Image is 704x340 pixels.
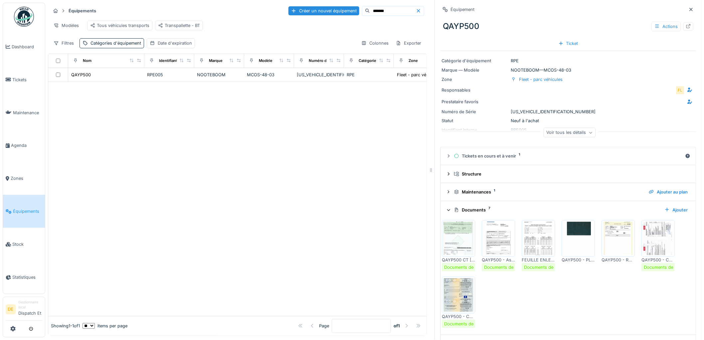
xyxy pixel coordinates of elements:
[83,58,91,64] div: Nom
[51,21,82,30] div: Modèles
[347,72,391,78] div: RPE
[443,186,693,198] summary: Maintenances1Ajouter au plan
[159,58,191,64] div: Identifiant interne
[397,72,440,78] div: Fleet - parc véhicules
[602,257,635,263] div: QAYP500 - RAPPORT IDENTIFICATION
[441,58,695,64] div: RPE
[662,205,690,214] div: Ajouter
[443,204,693,216] summary: Documents7Ajouter
[3,261,45,294] a: Statistiques
[519,76,563,83] div: Fleet - parc véhicules
[18,300,42,310] div: Gestionnaire local
[14,7,34,27] img: Badge_color-CXgf-gQk.svg
[12,274,42,280] span: Statistiques
[288,6,359,15] div: Créer un nouvel équipement
[442,313,475,320] div: QAYP500 - CERTIFICAT IMMATRICULATION.pdf
[83,323,127,329] div: items per page
[484,264,524,270] div: Documents de bord
[309,58,339,64] div: Numéro de Série
[18,300,42,319] li: Dispatch Et
[90,22,149,29] div: Tous véhicules transports
[319,323,329,329] div: Page
[441,118,695,124] div: Neuf à l'achat
[454,207,659,213] div: Documents
[441,58,508,64] div: Catégorie d'équipement
[259,58,272,64] div: Modèle
[11,175,42,181] span: Zones
[158,22,200,29] div: Transpallette - BT
[3,129,45,162] a: Agenda
[158,40,192,46] div: Date d'expiration
[13,110,42,116] span: Maintenance
[563,222,593,255] img: 9w7129xbmmmowfx7vx8tp6lsjq23
[483,222,513,255] img: 8tayprcmmyvuu24fhh2lnsmxzhi6
[3,195,45,228] a: Équipements
[454,153,682,159] div: Tickets en cours et à venir
[482,257,515,263] div: QAYP500 - Ass 2025.pdf
[209,58,223,64] div: Marque
[524,264,564,270] div: Documents de bord
[6,300,42,321] a: DE Gestionnaire localDispatch Et
[443,168,693,180] summary: Structure
[675,86,685,95] div: FL
[51,323,80,329] div: Showing 1 - 1 of 1
[444,321,484,327] div: Documents de bord
[603,222,633,255] img: z2i25imifg3qt0fzw8u3uuhp8amc
[543,128,596,138] div: Voir tous les détails
[442,257,475,263] div: QAYP500 CT [DATE].pdf
[393,38,424,48] div: Exporter
[12,77,42,83] span: Tickets
[394,323,400,329] strong: of 1
[441,67,508,73] div: Marque — Modèle
[440,18,696,35] div: QAYP500
[359,58,405,64] div: Catégories d'équipement
[643,222,673,255] img: crfyuigdke85znok76e1xg7ql1dx
[441,76,508,83] div: Zone
[3,162,45,195] a: Zones
[441,67,695,73] div: NOOTEBOOM — MCOS-48-03
[443,150,693,162] summary: Tickets en cours et à venir1
[409,58,418,64] div: Zone
[197,72,242,78] div: NOOTEBOOM
[522,257,555,263] div: FEUILLE ENLEVEMENT NN000337.pdf
[641,257,675,263] div: QAYP500 - COC
[3,30,45,63] a: Dashboard
[358,38,392,48] div: Colonnes
[6,304,16,314] li: DE
[454,171,688,177] div: Structure
[441,109,695,115] div: [US_VEHICLE_IDENTIFICATION_NUMBER]
[450,6,474,13] div: Équipement
[3,63,45,96] a: Tickets
[454,189,643,195] div: Maintenances
[562,257,595,263] div: QAYP500 - PLAQUETTE IDENTIFICATION
[90,40,141,46] div: Catégories d'équipement
[441,109,508,115] div: Numéro de Série
[71,72,91,78] div: QAYP500
[147,72,192,78] div: RPE005
[66,8,99,14] strong: Équipements
[12,241,42,247] span: Stock
[443,278,473,312] img: ui8n3tgipigigg1i9q1xpo1o4wjx
[3,96,45,129] a: Maintenance
[443,222,473,255] img: r4k9dywlbisr99bisjx58qsntayt
[523,222,553,255] img: d2ejm1aktxijb4p3i18wqn8sjjx3
[13,208,42,214] span: Équipements
[556,39,581,48] div: Ticket
[11,142,42,149] span: Agenda
[646,187,690,196] div: Ajouter au plan
[3,228,45,261] a: Stock
[441,118,508,124] div: Statut
[12,44,42,50] span: Dashboard
[441,99,494,105] div: Prestataire favoris
[51,38,77,48] div: Filtres
[297,72,341,78] div: [US_VEHICLE_IDENTIFICATION_NUMBER]
[441,87,494,93] div: Responsables
[644,264,684,270] div: Documents de bord
[247,72,291,78] div: MCOS-48-03
[444,264,484,270] div: Documents de bord
[651,22,681,31] div: Actions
